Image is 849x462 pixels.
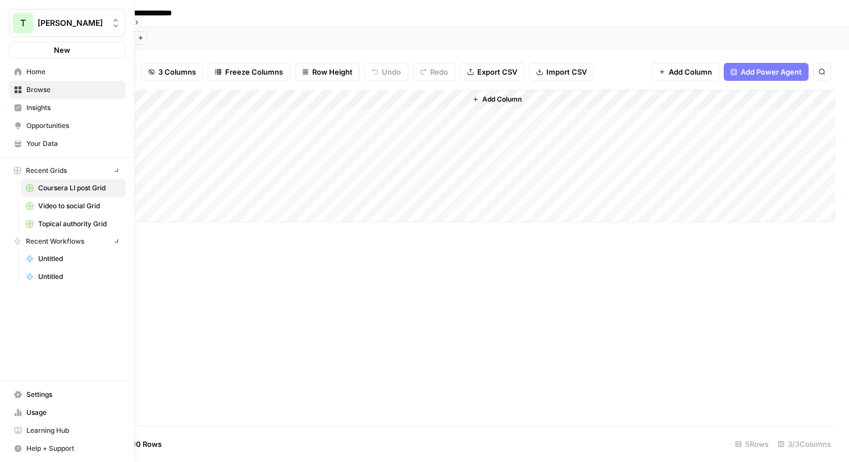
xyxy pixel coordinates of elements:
[731,435,773,453] div: 5 Rows
[364,63,408,81] button: Undo
[38,17,106,29] span: [PERSON_NAME]
[26,103,120,113] span: Insights
[529,63,594,81] button: Import CSV
[9,63,125,81] a: Home
[9,404,125,422] a: Usage
[38,272,120,282] span: Untitled
[54,44,70,56] span: New
[26,426,120,436] span: Learning Hub
[26,236,84,246] span: Recent Workflows
[546,66,587,77] span: Import CSV
[21,215,125,233] a: Topical authority Grid
[477,66,517,77] span: Export CSV
[9,162,125,179] button: Recent Grids
[26,139,120,149] span: Your Data
[651,63,719,81] button: Add Column
[773,435,836,453] div: 3/3 Columns
[9,440,125,458] button: Help + Support
[38,254,120,264] span: Untitled
[9,42,125,58] button: New
[117,438,162,450] span: Add 10 Rows
[9,422,125,440] a: Learning Hub
[38,183,120,193] span: Coursera LI post Grid
[468,92,526,107] button: Add Column
[413,63,455,81] button: Redo
[26,390,120,400] span: Settings
[20,16,26,30] span: T
[21,250,125,268] a: Untitled
[158,66,196,77] span: 3 Columns
[225,66,283,77] span: Freeze Columns
[26,443,120,454] span: Help + Support
[430,66,448,77] span: Redo
[26,67,120,77] span: Home
[141,63,203,81] button: 3 Columns
[26,408,120,418] span: Usage
[669,66,712,77] span: Add Column
[312,66,353,77] span: Row Height
[38,219,120,229] span: Topical authority Grid
[724,63,809,81] button: Add Power Agent
[26,166,67,176] span: Recent Grids
[382,66,401,77] span: Undo
[21,197,125,215] a: Video to social Grid
[21,179,125,197] a: Coursera LI post Grid
[9,386,125,404] a: Settings
[460,63,524,81] button: Export CSV
[295,63,360,81] button: Row Height
[482,94,522,104] span: Add Column
[9,81,125,99] a: Browse
[26,85,120,95] span: Browse
[741,66,802,77] span: Add Power Agent
[9,99,125,117] a: Insights
[9,135,125,153] a: Your Data
[26,121,120,131] span: Opportunities
[9,233,125,250] button: Recent Workflows
[9,9,125,37] button: Workspace: Travis Demo
[21,268,125,286] a: Untitled
[208,63,290,81] button: Freeze Columns
[9,117,125,135] a: Opportunities
[38,201,120,211] span: Video to social Grid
